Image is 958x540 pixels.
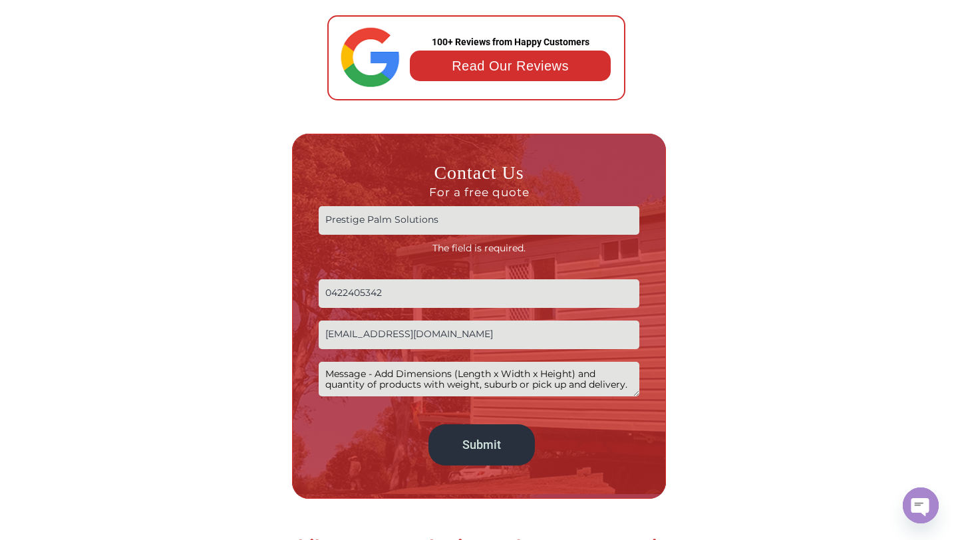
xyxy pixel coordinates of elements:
input: Email [319,321,639,349]
span: For a free quote [319,185,639,200]
span: The field is required. [319,241,639,257]
input: Submit [428,424,535,466]
h3: Contact Us [319,161,639,200]
input: Phone no. [319,279,639,308]
a: Read Our Reviews [452,59,569,73]
strong: 100+ Reviews from Happy Customers [432,37,589,47]
form: Contact form [319,161,639,472]
input: Name [319,206,639,235]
